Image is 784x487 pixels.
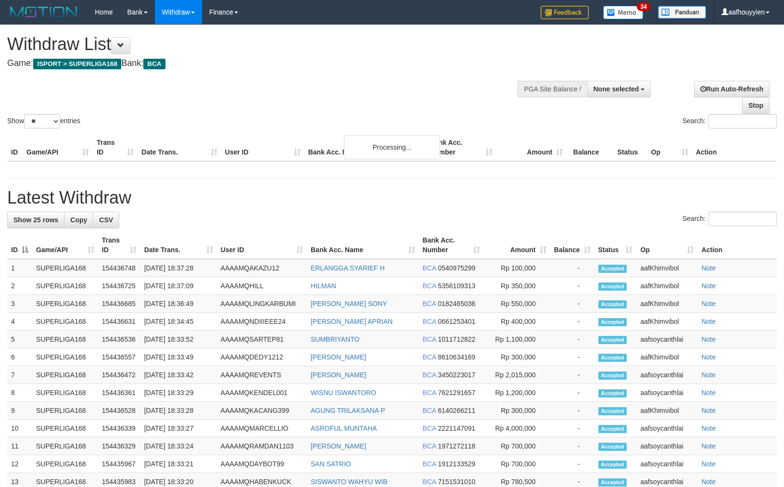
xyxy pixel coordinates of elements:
[708,114,777,128] input: Search:
[594,231,637,259] th: Status: activate to sort column ascending
[217,313,307,331] td: AAAAMQNDIIIEEE24
[7,188,777,207] h1: Latest Withdraw
[32,402,98,420] td: SUPERLIGA168
[587,81,651,97] button: None selected
[701,335,716,343] a: Note
[98,259,140,277] td: 154436748
[423,264,436,272] span: BCA
[7,259,32,277] td: 1
[598,336,627,344] span: Accepted
[7,331,32,348] td: 5
[636,277,697,295] td: aafKhimvibol
[742,97,770,114] a: Stop
[98,384,140,402] td: 154436361
[98,455,140,473] td: 154435967
[7,366,32,384] td: 7
[484,313,550,331] td: Rp 400,000
[423,460,436,468] span: BCA
[438,371,475,379] span: Copy 3450223017 to clipboard
[311,478,388,486] a: SISWANTO WAHYU WIB
[438,353,475,361] span: Copy 8610634169 to clipboard
[613,134,647,161] th: Status
[701,407,716,414] a: Note
[541,6,589,19] img: Feedback.jpg
[598,478,627,487] span: Accepted
[484,231,550,259] th: Amount: activate to sort column ascending
[438,460,475,468] span: Copy 1912133529 to clipboard
[24,114,60,128] select: Showentries
[98,295,140,313] td: 154436685
[140,231,217,259] th: Date Trans.: activate to sort column ascending
[217,437,307,455] td: AAAAMQRAMDAN1103
[140,437,217,455] td: [DATE] 18:33:24
[64,212,93,228] a: Copy
[550,313,594,331] td: -
[98,231,140,259] th: Trans ID: activate to sort column ascending
[598,318,627,326] span: Accepted
[311,424,377,432] a: ASROFUL MUNTAHA
[594,85,639,93] span: None selected
[217,455,307,473] td: AAAAMQDAYBOT99
[98,402,140,420] td: 154436528
[423,442,436,450] span: BCA
[438,442,475,450] span: Copy 1971272118 to clipboard
[311,442,366,450] a: [PERSON_NAME]
[701,318,716,325] a: Note
[438,318,475,325] span: Copy 0661253401 to clipboard
[7,455,32,473] td: 12
[217,420,307,437] td: AAAAMQMARCELLIO
[311,335,359,343] a: SUMBRIYANTO
[550,331,594,348] td: -
[484,384,550,402] td: Rp 1,200,000
[32,437,98,455] td: SUPERLIGA168
[636,455,697,473] td: aafsoycanthlai
[7,348,32,366] td: 6
[140,348,217,366] td: [DATE] 18:33:49
[484,402,550,420] td: Rp 300,000
[423,318,436,325] span: BCA
[697,231,777,259] th: Action
[423,353,436,361] span: BCA
[598,389,627,397] span: Accepted
[701,353,716,361] a: Note
[701,389,716,397] a: Note
[636,420,697,437] td: aafsoycanthlai
[423,282,436,290] span: BCA
[93,212,119,228] a: CSV
[13,216,58,224] span: Show 25 rows
[423,478,436,486] span: BCA
[701,371,716,379] a: Note
[217,277,307,295] td: AAAAMQHILL
[98,437,140,455] td: 154436329
[140,420,217,437] td: [DATE] 18:33:27
[143,59,165,69] span: BCA
[423,389,436,397] span: BCA
[7,277,32,295] td: 2
[423,300,436,308] span: BCA
[217,295,307,313] td: AAAAMQLINGKARBUMI
[598,265,627,273] span: Accepted
[93,134,138,161] th: Trans ID
[32,366,98,384] td: SUPERLIGA168
[484,259,550,277] td: Rp 100,000
[423,335,436,343] span: BCA
[217,231,307,259] th: User ID: activate to sort column ascending
[344,135,440,159] div: Processing...
[217,331,307,348] td: AAAAMQSARTEP81
[423,424,436,432] span: BCA
[598,354,627,362] span: Accepted
[701,300,716,308] a: Note
[98,277,140,295] td: 154436725
[32,331,98,348] td: SUPERLIGA168
[484,420,550,437] td: Rp 4,000,000
[7,402,32,420] td: 9
[98,348,140,366] td: 154436557
[7,35,513,54] h1: Withdraw List
[70,216,87,224] span: Copy
[550,348,594,366] td: -
[138,134,221,161] th: Date Trans.
[598,300,627,308] span: Accepted
[7,313,32,331] td: 4
[658,6,706,19] img: panduan.png
[636,259,697,277] td: aafKhimvibol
